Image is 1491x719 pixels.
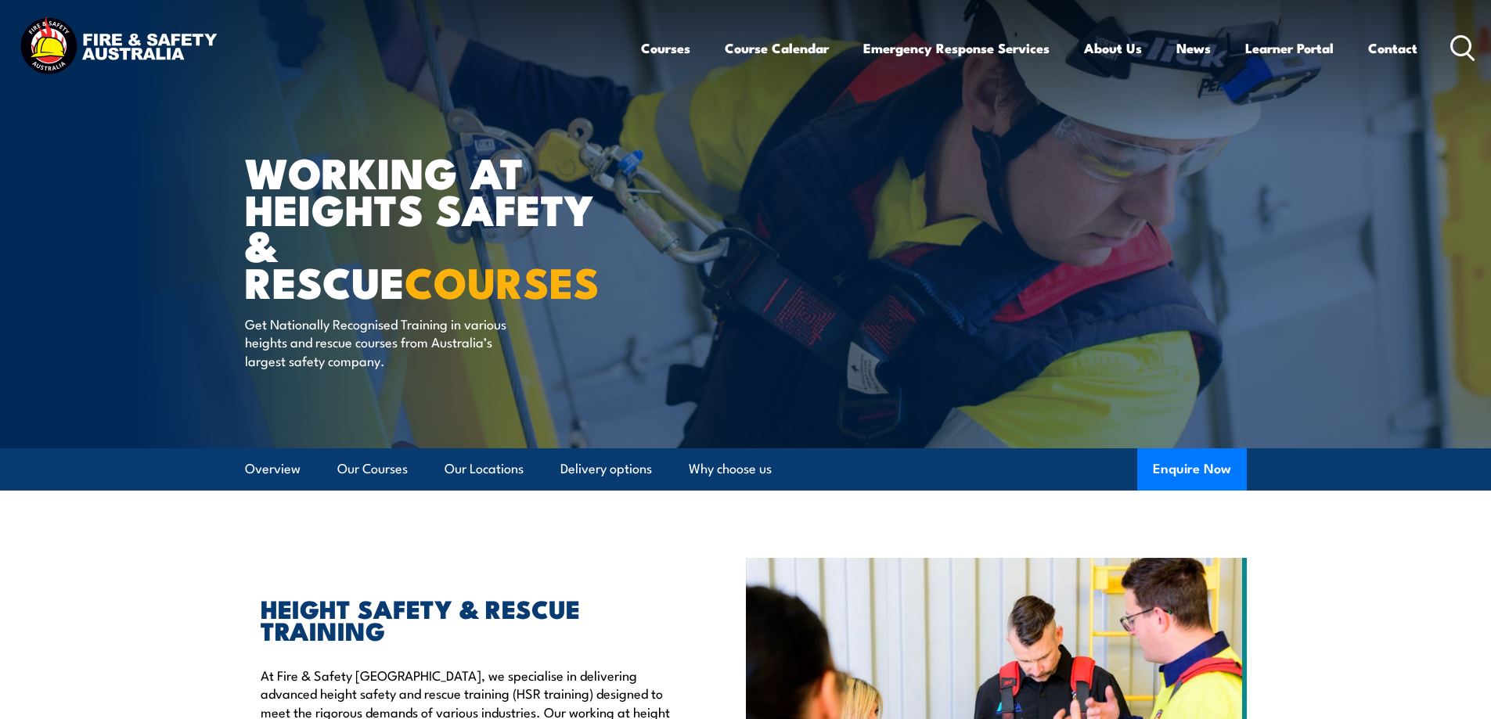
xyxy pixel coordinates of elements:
[445,448,524,490] a: Our Locations
[863,27,1050,69] a: Emergency Response Services
[560,448,652,490] a: Delivery options
[337,448,408,490] a: Our Courses
[1137,448,1247,491] button: Enquire Now
[1084,27,1142,69] a: About Us
[261,597,674,641] h2: HEIGHT SAFETY & RESCUE TRAINING
[725,27,829,69] a: Course Calendar
[641,27,690,69] a: Courses
[1245,27,1334,69] a: Learner Portal
[1368,27,1417,69] a: Contact
[405,248,600,313] strong: COURSES
[245,315,531,369] p: Get Nationally Recognised Training in various heights and rescue courses from Australia’s largest...
[245,153,632,300] h1: WORKING AT HEIGHTS SAFETY & RESCUE
[245,448,301,490] a: Overview
[1176,27,1211,69] a: News
[689,448,772,490] a: Why choose us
